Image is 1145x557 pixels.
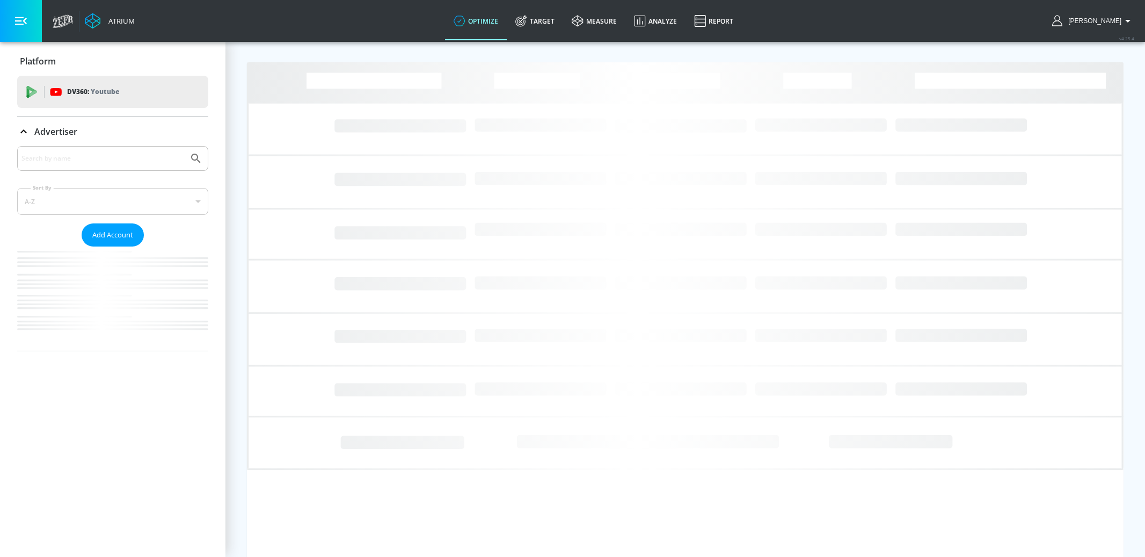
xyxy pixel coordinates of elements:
[445,2,507,40] a: optimize
[85,13,135,29] a: Atrium
[1119,35,1134,41] span: v 4.25.4
[17,146,208,351] div: Advertiser
[17,46,208,76] div: Platform
[507,2,563,40] a: Target
[685,2,742,40] a: Report
[625,2,685,40] a: Analyze
[20,55,56,67] p: Platform
[82,223,144,247] button: Add Account
[67,86,119,98] p: DV360:
[92,229,133,241] span: Add Account
[563,2,625,40] a: measure
[17,117,208,147] div: Advertiser
[17,188,208,215] div: A-Z
[21,151,184,165] input: Search by name
[1052,15,1134,27] button: [PERSON_NAME]
[34,126,77,138] p: Advertiser
[31,184,54,191] label: Sort By
[91,86,119,97] p: Youtube
[17,76,208,108] div: DV360: Youtube
[1064,17,1121,25] span: login as: casey.cohen@zefr.com
[17,247,208,351] nav: list of Advertiser
[104,16,135,26] div: Atrium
